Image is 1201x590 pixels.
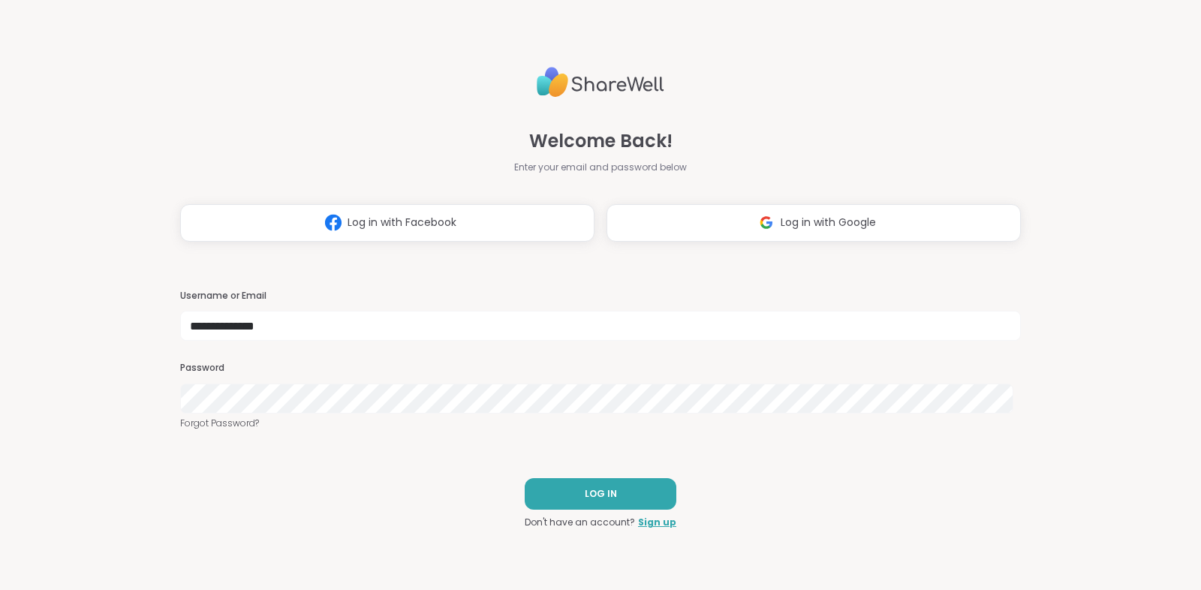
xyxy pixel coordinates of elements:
[348,215,456,230] span: Log in with Facebook
[585,487,617,501] span: LOG IN
[525,478,676,510] button: LOG IN
[607,204,1021,242] button: Log in with Google
[180,204,594,242] button: Log in with Facebook
[525,516,635,529] span: Don't have an account?
[537,61,664,104] img: ShareWell Logo
[180,290,1021,303] h3: Username or Email
[752,209,781,236] img: ShareWell Logomark
[638,516,676,529] a: Sign up
[781,215,876,230] span: Log in with Google
[180,417,1021,430] a: Forgot Password?
[529,128,673,155] span: Welcome Back!
[514,161,687,174] span: Enter your email and password below
[180,362,1021,375] h3: Password
[319,209,348,236] img: ShareWell Logomark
